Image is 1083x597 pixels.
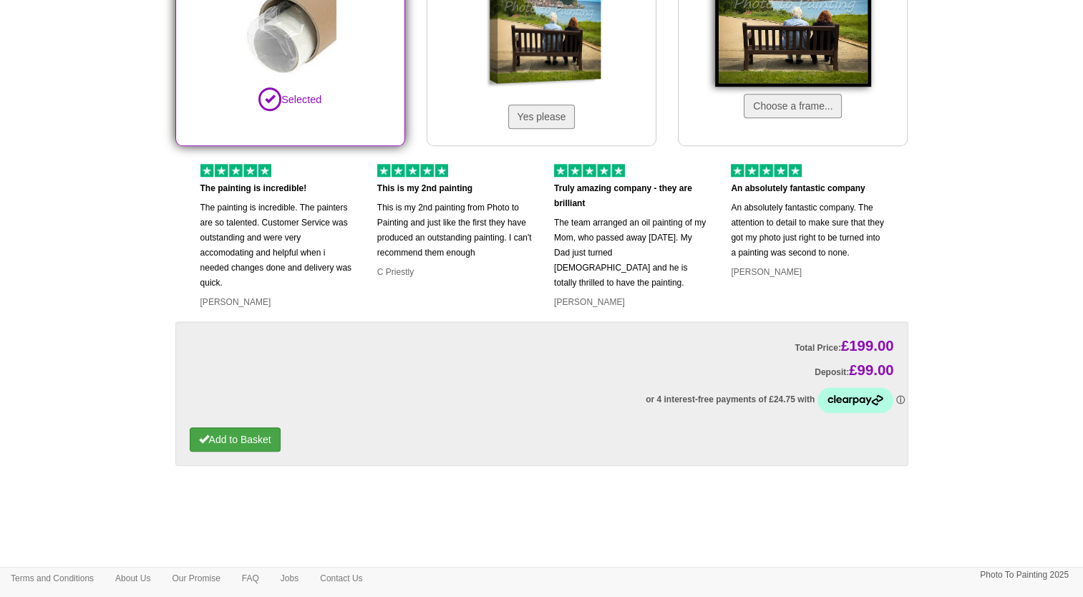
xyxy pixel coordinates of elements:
[896,394,905,404] a: Information - Opens a dialog
[309,568,373,589] a: Contact Us
[200,164,271,177] img: 5 of out 5 stars
[795,336,893,356] label: Total Price:
[554,215,709,291] p: The team arranged an oil painting of my Mom, who passed away [DATE]. My Dad just turned [DEMOGRAP...
[161,568,230,589] a: Our Promise
[731,164,802,177] img: 5 of out 5 stars
[377,181,533,196] p: This is my 2nd painting
[815,360,893,381] label: Deposit:
[554,164,625,177] img: 5 of out 5 stars
[200,181,356,196] p: The painting is incredible!
[377,200,533,261] p: This is my 2nd painting from Photo to Painting and just like the first they have produced an outs...
[554,295,709,310] p: [PERSON_NAME]
[646,394,817,404] span: or 4 interest-free payments of £24.75 with
[508,105,576,129] button: Yes please
[200,200,356,291] p: The painting is incredible. The painters are so talented. Customer Service was outstanding and we...
[554,181,709,211] p: Truly amazing company - they are brilliant
[200,295,356,310] p: [PERSON_NAME]
[744,94,842,118] button: Choose a frame...
[105,568,161,589] a: About Us
[731,181,886,196] p: An absolutely fantastic company
[377,265,533,280] p: C Priestly
[270,568,309,589] a: Jobs
[190,427,281,452] button: Add to Basket
[849,362,893,378] span: £99.00
[980,568,1069,583] p: Photo To Painting 2025
[731,265,886,280] p: [PERSON_NAME]
[231,568,270,589] a: FAQ
[198,87,383,110] p: Selected
[841,338,894,354] span: £199.00
[377,164,448,177] img: 5 of out 5 stars
[731,200,886,261] p: An absolutely fantastic company. The attention to detail to make sure that they got my photo just...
